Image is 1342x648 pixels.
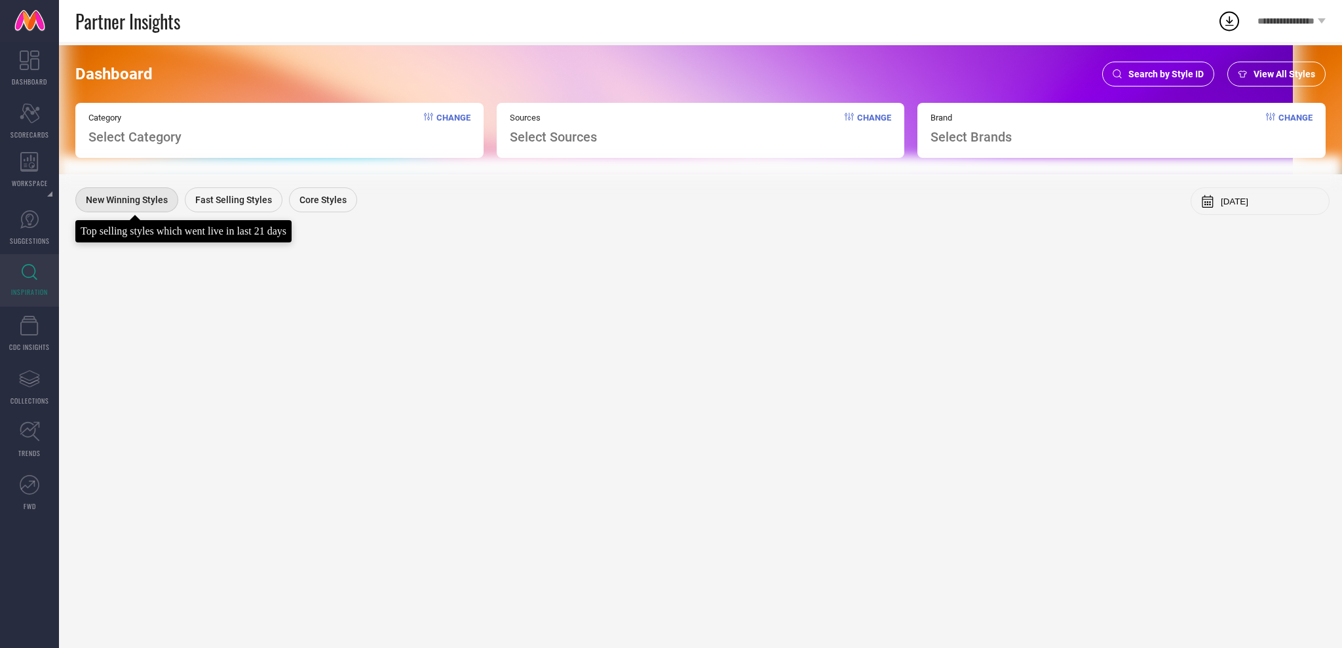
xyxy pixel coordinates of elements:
span: CDC INSIGHTS [9,342,50,352]
span: Category [88,113,182,123]
span: TRENDS [18,448,41,458]
span: SCORECARDS [10,130,49,140]
span: Core Styles [299,195,347,205]
span: Partner Insights [75,8,180,35]
span: Select Brands [930,129,1012,145]
span: Search by Style ID [1128,69,1204,79]
span: DASHBOARD [12,77,47,86]
div: Open download list [1217,9,1241,33]
span: INSPIRATION [11,287,48,297]
span: COLLECTIONS [10,396,49,406]
input: Select month [1221,197,1319,206]
div: Top selling styles which went live in last 21 days [81,225,286,237]
span: New Winning Styles [86,195,168,205]
span: WORKSPACE [12,178,48,188]
span: Brand [930,113,1012,123]
span: SUGGESTIONS [10,236,50,246]
span: Change [857,113,891,145]
span: Sources [510,113,597,123]
span: Change [436,113,470,145]
span: FWD [24,501,36,511]
span: Dashboard [75,65,153,83]
span: View All Styles [1254,69,1315,79]
span: Change [1278,113,1313,145]
span: Select Sources [510,129,597,145]
span: Fast Selling Styles [195,195,272,205]
span: Select Category [88,129,182,145]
